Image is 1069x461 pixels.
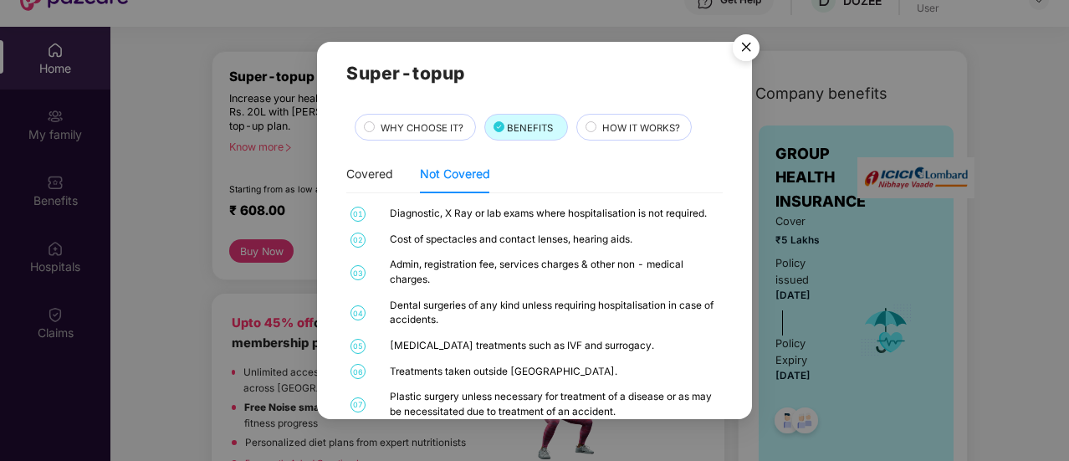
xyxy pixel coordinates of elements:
div: Covered [346,165,393,183]
span: 04 [350,305,366,320]
h2: Super-topup [346,59,723,87]
span: 05 [350,339,366,354]
div: Dental surgeries of any kind unless requiring hospitalisation in case of accidents. [390,299,719,328]
div: Diagnostic, X Ray or lab exams where hospitalisation is not required. [390,207,719,222]
span: 01 [350,207,366,222]
div: Admin, registration fee, services charges & other non - medical charges. [390,258,719,287]
span: BENEFITS [507,120,553,136]
span: WHY CHOOSE IT? [381,120,463,136]
div: Not Covered [420,165,490,183]
button: Close [723,26,768,71]
div: [MEDICAL_DATA] treatments such as IVF and surrogacy. [390,339,719,354]
span: 02 [350,233,366,248]
div: Cost of spectacles and contact lenses, hearing aids. [390,233,719,248]
div: Treatments taken outside [GEOGRAPHIC_DATA]. [390,365,719,380]
img: svg+xml;base64,PHN2ZyB4bWxucz0iaHR0cDovL3d3dy53My5vcmcvMjAwMC9zdmciIHdpZHRoPSI1NiIgaGVpZ2h0PSI1Ni... [723,27,770,74]
span: 06 [350,364,366,379]
div: Plastic surgery unless necessary for treatment of a disease or as may be necessitated due to trea... [390,390,719,419]
span: HOW IT WORKS? [602,120,680,136]
span: 03 [350,265,366,280]
span: 07 [350,397,366,412]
